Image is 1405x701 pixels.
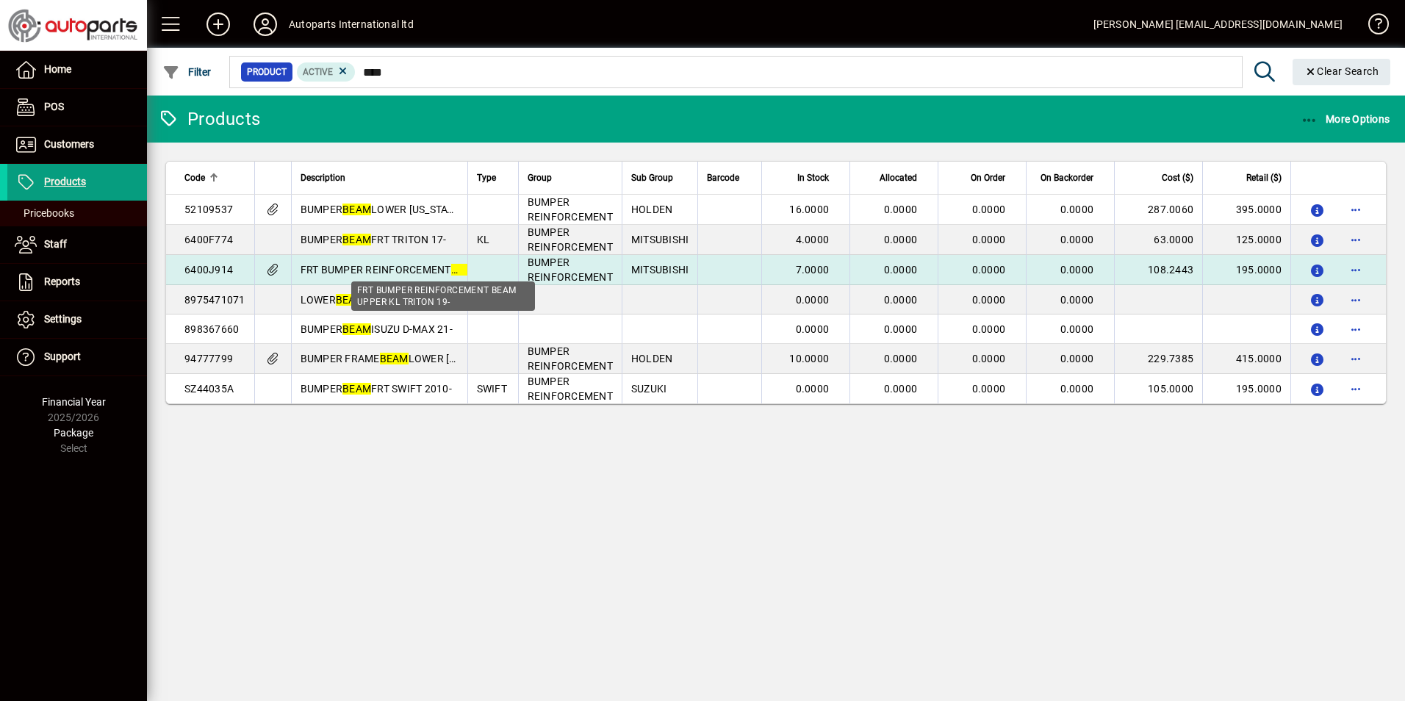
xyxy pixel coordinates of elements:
[796,264,830,276] span: 7.0000
[1202,255,1290,285] td: 195.0000
[1202,344,1290,374] td: 415.0000
[301,170,459,186] div: Description
[451,264,480,276] em: BEAM
[631,234,689,245] span: MITSUBISHI
[297,62,356,82] mat-chip: Activation Status: Active
[972,323,1006,335] span: 0.0000
[631,383,667,395] span: SUZUKI
[1344,377,1368,400] button: More options
[44,138,94,150] span: Customers
[342,383,371,395] em: BEAM
[301,204,545,215] span: BUMPER LOWER [US_STATE] RG2 REINFORCE
[1114,195,1202,225] td: 287.0060
[184,383,234,395] span: SZ44035A
[796,383,830,395] span: 0.0000
[301,353,522,364] span: BUMPER FRAME LOWER [US_STATE] RG1
[184,204,233,215] span: 52109537
[1344,198,1368,221] button: More options
[1060,264,1094,276] span: 0.0000
[7,201,147,226] a: Pricebooks
[7,301,147,338] a: Settings
[44,63,71,75] span: Home
[1344,288,1368,312] button: More options
[971,170,1005,186] span: On Order
[884,204,918,215] span: 0.0000
[789,204,829,215] span: 16.0000
[528,345,613,372] span: BUMPER REINFORCEMENT
[1060,234,1094,245] span: 0.0000
[884,234,918,245] span: 0.0000
[336,294,364,306] em: BEAM
[44,313,82,325] span: Settings
[301,383,452,395] span: BUMPER FRT SWIFT 2010-
[771,170,842,186] div: In Stock
[477,383,507,395] span: SWIFT
[44,238,67,250] span: Staff
[880,170,917,186] span: Allocated
[7,339,147,375] a: Support
[528,170,613,186] div: Group
[44,101,64,112] span: POS
[972,383,1006,395] span: 0.0000
[1304,65,1379,77] span: Clear Search
[477,170,496,186] span: Type
[1357,3,1387,51] a: Knowledge Base
[1344,317,1368,341] button: More options
[796,323,830,335] span: 0.0000
[247,65,287,79] span: Product
[972,294,1006,306] span: 0.0000
[342,323,371,335] em: BEAM
[1344,347,1368,370] button: More options
[1344,258,1368,281] button: More options
[972,234,1006,245] span: 0.0000
[7,264,147,301] a: Reports
[303,67,333,77] span: Active
[162,66,212,78] span: Filter
[184,294,245,306] span: 8975471071
[972,353,1006,364] span: 0.0000
[1202,225,1290,255] td: 125.0000
[477,234,490,245] span: KL
[184,234,233,245] span: 6400F774
[1162,170,1193,186] span: Cost ($)
[1060,323,1094,335] span: 0.0000
[1293,59,1391,85] button: Clear
[289,12,414,36] div: Autoparts International ltd
[7,51,147,88] a: Home
[380,353,409,364] em: BEAM
[54,427,93,439] span: Package
[528,226,613,253] span: BUMPER REINFORCEMENT
[884,264,918,276] span: 0.0000
[184,264,233,276] span: 6400J914
[7,226,147,263] a: Staff
[1114,225,1202,255] td: 63.0000
[789,353,829,364] span: 10.0000
[1301,113,1390,125] span: More Options
[159,59,215,85] button: Filter
[859,170,930,186] div: Allocated
[301,264,586,276] span: FRT BUMPER REINFORCEMENT UPPER KL TRITON 19-
[1344,228,1368,251] button: More options
[707,170,739,186] span: Barcode
[972,264,1006,276] span: 0.0000
[184,170,205,186] span: Code
[884,383,918,395] span: 0.0000
[44,350,81,362] span: Support
[301,294,412,306] span: LOWER DMAX 18-
[301,323,453,335] span: BUMPER ISUZU D-MAX 21-
[1060,353,1094,364] span: 0.0000
[631,204,673,215] span: HOLDEN
[44,176,86,187] span: Products
[797,170,829,186] span: In Stock
[1297,106,1394,132] button: More Options
[528,375,613,402] span: BUMPER REINFORCEMENT
[1060,204,1094,215] span: 0.0000
[1060,383,1094,395] span: 0.0000
[884,323,918,335] span: 0.0000
[972,204,1006,215] span: 0.0000
[342,234,371,245] em: BEAM
[1041,170,1093,186] span: On Backorder
[44,276,80,287] span: Reports
[184,323,239,335] span: 898367660
[884,353,918,364] span: 0.0000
